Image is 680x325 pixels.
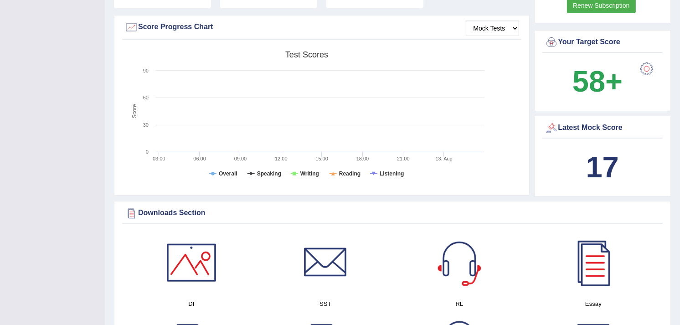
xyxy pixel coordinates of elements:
[275,156,288,161] text: 12:00
[545,36,661,49] div: Your Target Score
[263,299,388,309] h4: SST
[143,95,149,100] text: 60
[572,65,623,98] b: 58+
[219,170,237,177] tspan: Overall
[124,21,519,34] div: Score Progress Chart
[153,156,165,161] text: 03:00
[356,156,369,161] text: 18:00
[146,149,149,155] text: 0
[257,170,281,177] tspan: Speaking
[143,122,149,128] text: 30
[129,299,254,309] h4: DI
[124,206,660,220] div: Downloads Section
[397,156,410,161] text: 21:00
[131,104,138,119] tspan: Score
[339,170,361,177] tspan: Reading
[545,121,661,135] div: Latest Mock Score
[315,156,328,161] text: 15:00
[285,50,328,59] tspan: Test scores
[143,68,149,73] text: 90
[234,156,247,161] text: 09:00
[380,170,404,177] tspan: Listening
[300,170,319,177] tspan: Writing
[193,156,206,161] text: 06:00
[397,299,522,309] h4: RL
[531,299,656,309] h4: Essay
[586,150,619,184] b: 17
[436,156,453,161] tspan: 13. Aug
